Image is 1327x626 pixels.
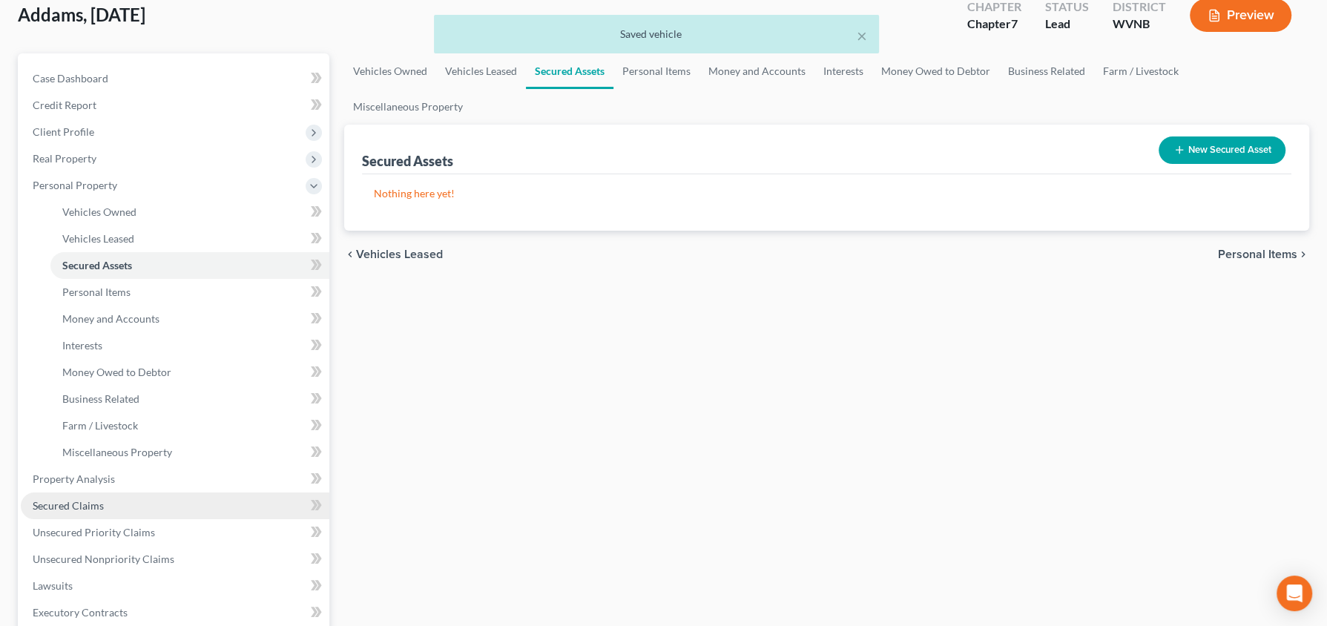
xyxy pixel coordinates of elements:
[50,252,329,279] a: Secured Assets
[526,53,613,89] a: Secured Assets
[1218,248,1309,260] button: Personal Items chevron_right
[33,553,174,565] span: Unsecured Nonpriority Claims
[33,579,73,592] span: Lawsuits
[62,446,172,458] span: Miscellaneous Property
[62,339,102,352] span: Interests
[999,53,1094,89] a: Business Related
[1218,248,1297,260] span: Personal Items
[857,27,867,45] button: ×
[50,225,329,252] a: Vehicles Leased
[699,53,814,89] a: Money and Accounts
[50,306,329,332] a: Money and Accounts
[344,89,472,125] a: Miscellaneous Property
[344,248,443,260] button: chevron_left Vehicles Leased
[374,186,1280,201] p: Nothing here yet!
[344,53,436,89] a: Vehicles Owned
[33,526,155,538] span: Unsecured Priority Claims
[436,53,526,89] a: Vehicles Leased
[62,419,138,432] span: Farm / Livestock
[50,412,329,439] a: Farm / Livestock
[33,472,115,485] span: Property Analysis
[356,248,443,260] span: Vehicles Leased
[1159,136,1285,164] button: New Secured Asset
[62,366,171,378] span: Money Owed to Debtor
[446,27,867,42] div: Saved vehicle
[62,232,134,245] span: Vehicles Leased
[62,259,132,271] span: Secured Assets
[21,519,329,546] a: Unsecured Priority Claims
[62,312,159,325] span: Money and Accounts
[21,573,329,599] a: Lawsuits
[344,248,356,260] i: chevron_left
[62,392,139,405] span: Business Related
[33,99,96,111] span: Credit Report
[62,286,131,298] span: Personal Items
[362,152,453,170] div: Secured Assets
[33,152,96,165] span: Real Property
[62,205,136,218] span: Vehicles Owned
[21,65,329,92] a: Case Dashboard
[50,199,329,225] a: Vehicles Owned
[21,599,329,626] a: Executory Contracts
[50,332,329,359] a: Interests
[50,279,329,306] a: Personal Items
[33,499,104,512] span: Secured Claims
[613,53,699,89] a: Personal Items
[21,546,329,573] a: Unsecured Nonpriority Claims
[21,92,329,119] a: Credit Report
[50,439,329,466] a: Miscellaneous Property
[21,492,329,519] a: Secured Claims
[33,125,94,138] span: Client Profile
[872,53,999,89] a: Money Owed to Debtor
[33,179,117,191] span: Personal Property
[1094,53,1188,89] a: Farm / Livestock
[33,606,128,619] span: Executory Contracts
[18,4,145,25] span: Addams, [DATE]
[50,386,329,412] a: Business Related
[1297,248,1309,260] i: chevron_right
[1277,576,1312,611] div: Open Intercom Messenger
[33,72,108,85] span: Case Dashboard
[50,359,329,386] a: Money Owed to Debtor
[814,53,872,89] a: Interests
[21,466,329,492] a: Property Analysis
